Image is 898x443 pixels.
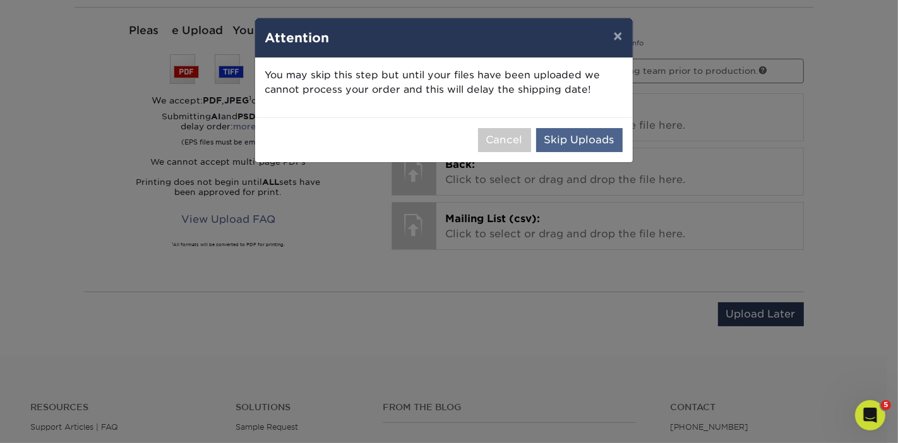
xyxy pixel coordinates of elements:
button: × [603,18,632,54]
button: Cancel [478,128,531,152]
iframe: Intercom live chat [855,400,885,430]
p: You may skip this step but until your files have been uploaded we cannot process your order and t... [265,68,623,97]
span: 5 [881,400,891,410]
button: Skip Uploads [536,128,623,152]
h4: Attention [265,28,623,47]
